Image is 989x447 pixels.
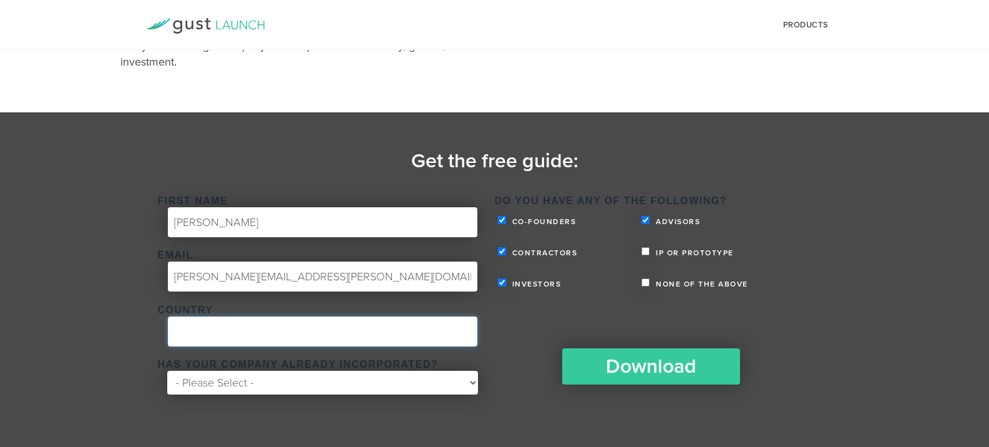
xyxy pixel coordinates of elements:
input: Investors [498,278,506,287]
span: Do you have any of the following? [495,197,727,205]
time: Get the free guide: [411,149,578,173]
input: Advisors [641,216,650,224]
input: Contractors [498,247,506,255]
span: None of the above [653,280,748,288]
span: Investors [509,280,562,288]
input: IP or Prototype [641,247,650,255]
span: First Name [158,197,228,205]
span: Co-founders [509,218,577,225]
span: Advisors [653,218,700,225]
input: None of the above [641,278,650,287]
span: Email [158,252,193,259]
span: Country [158,307,213,314]
span: IP or Prototype [653,249,734,257]
input: Download [562,348,740,385]
input: Co-founders [498,216,506,224]
span: Contractors [509,249,578,257]
span: Has your company already incorporated? [158,361,439,368]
